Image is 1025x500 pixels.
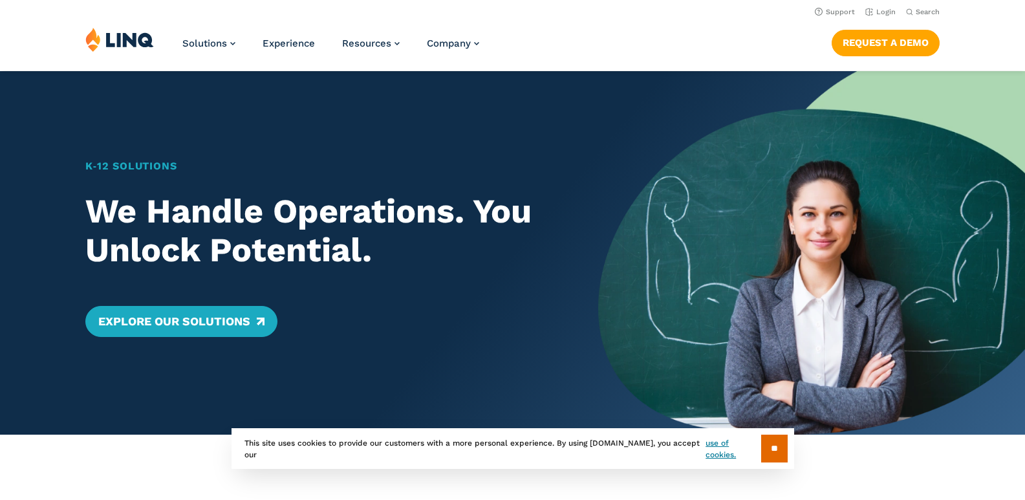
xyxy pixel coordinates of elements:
a: Request a Demo [832,30,940,56]
img: LINQ | K‑12 Software [85,27,154,52]
div: This site uses cookies to provide our customers with a more personal experience. By using [DOMAIN... [232,428,794,469]
button: Open Search Bar [906,7,940,17]
a: use of cookies. [706,437,761,461]
a: Company [427,38,479,49]
h1: K‑12 Solutions [85,158,556,174]
span: Resources [342,38,391,49]
a: Explore Our Solutions [85,306,277,337]
a: Experience [263,38,315,49]
a: Support [815,8,855,16]
h2: We Handle Operations. You Unlock Potential. [85,192,556,270]
a: Solutions [182,38,235,49]
a: Resources [342,38,400,49]
img: Home Banner [598,71,1025,435]
span: Company [427,38,471,49]
a: Login [865,8,896,16]
span: Solutions [182,38,227,49]
span: Search [916,8,940,16]
nav: Primary Navigation [182,27,479,70]
nav: Button Navigation [832,27,940,56]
